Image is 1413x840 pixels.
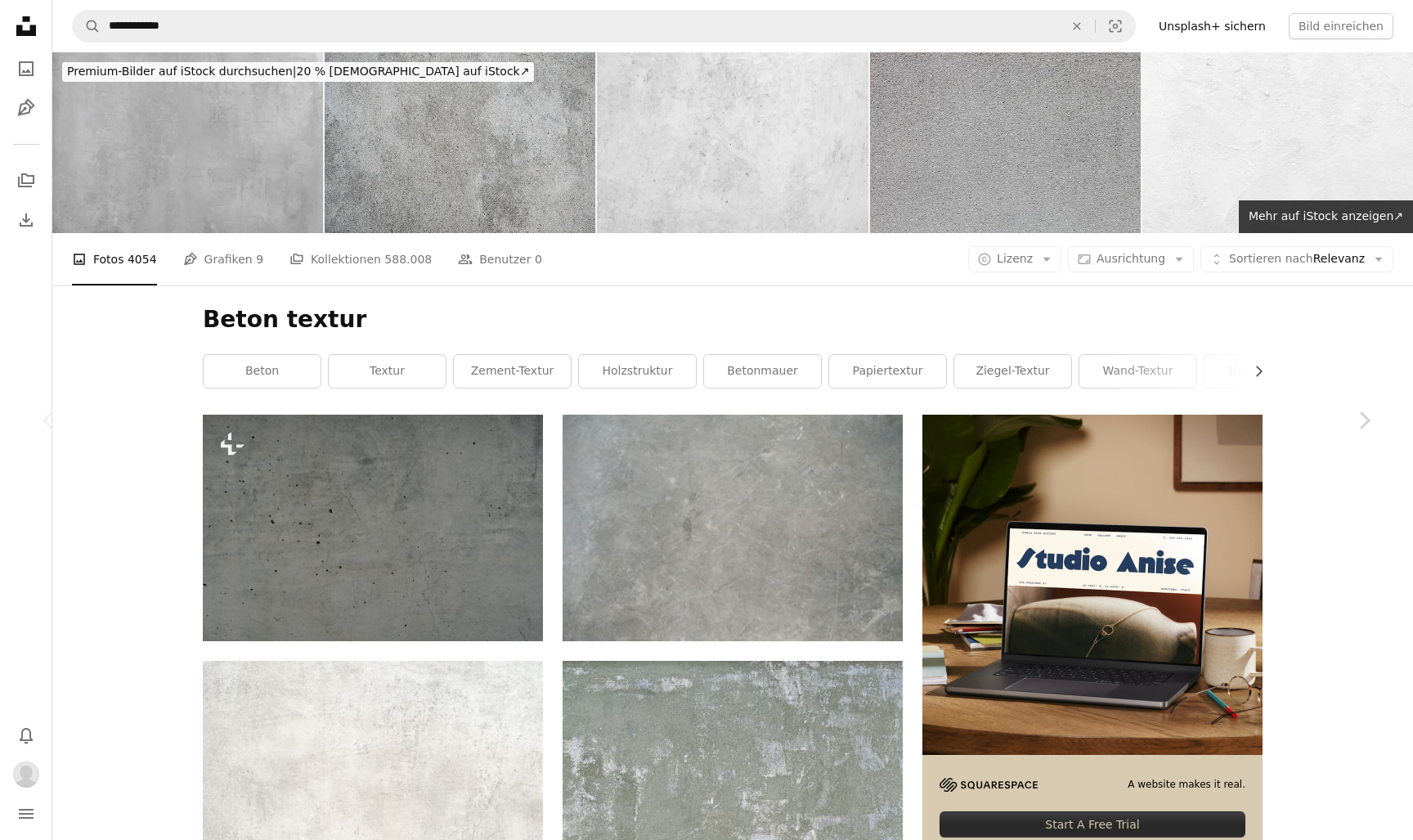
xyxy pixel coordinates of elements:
img: Eine Nahaufnahme eines grauen Marmorbodens [563,415,903,641]
span: Sortieren nach [1229,252,1313,265]
a: Eine Nahaufnahme eines grauen Marmorbodens [563,520,903,535]
div: Start A Free Trial [940,811,1245,838]
span: 9 [256,250,263,268]
button: Visuelle Suche [1096,11,1135,42]
a: Weiter [1315,342,1413,499]
form: Finden Sie Bildmaterial auf der ganzen Webseite [72,10,1136,43]
div: 20 % [DEMOGRAPHIC_DATA] auf iStock ↗ [62,62,534,82]
img: Avatar von Benutzer Michael Umlandt [13,761,39,788]
button: Ausrichtung [1068,246,1194,272]
a: Bisherige Downloads [10,204,43,236]
button: Sortieren nachRelevanz [1200,246,1393,272]
a: Papiertextur [829,355,946,388]
button: Menü [10,797,43,830]
button: Bild einreichen [1289,13,1393,39]
span: Mehr auf iStock anzeigen ↗ [1249,209,1403,222]
img: Hellgraue Betonwand - Grunge-Hintergrund [52,52,323,233]
a: Fotos [10,52,43,85]
img: file-1705123271268-c3eaf6a79b21image [922,415,1263,755]
a: Grafiken [10,92,43,124]
button: Unsplash suchen [73,11,101,42]
button: Liste nach rechts verschieben [1244,355,1263,388]
button: Profil [10,758,43,791]
span: Ausrichtung [1097,252,1165,265]
a: Grafiken 9 [183,233,263,285]
span: Lizenz [997,252,1033,265]
img: Konkrete Textur [870,52,1141,233]
a: Textur [329,355,446,388]
a: Unsplash+ sichern [1149,13,1276,39]
a: Wand-Textur [1079,355,1196,388]
a: Benutzer 0 [458,233,542,285]
button: Benachrichtigungen [10,719,43,752]
span: Premium-Bilder auf iStock durchsuchen | [67,65,297,78]
img: White wall texture background, paper texture background [1142,52,1413,233]
a: Kollektionen [10,164,43,197]
a: Kollektionen 588.008 [289,233,432,285]
a: eine Betonwand mit kleinen schwarzen Punkten darauf [203,520,543,535]
a: weißes Textil mit schwarzem Schatten [203,766,543,781]
span: Relevanz [1229,251,1365,267]
a: Mehr auf iStock anzeigen↗ [1239,200,1413,233]
img: file-1705255347840-230a6ab5bca9image [940,778,1038,792]
a: Ziegel-Textur [954,355,1071,388]
a: Premium-Bilder auf iStock durchsuchen|20 % [DEMOGRAPHIC_DATA] auf iStock↗ [52,52,544,92]
span: 588.008 [384,250,432,268]
h1: Beton textur [203,305,1263,335]
button: Löschen [1059,11,1095,42]
a: Zement-Textur [454,355,571,388]
img: Konkrete Patio Füllung [325,52,595,233]
span: A website makes it real. [1128,778,1245,792]
a: Beton [204,355,321,388]
a: Betonmauer [704,355,821,388]
a: Hintergrund [1204,355,1321,388]
img: eine Betonwand mit kleinen schwarzen Punkten darauf [203,415,543,641]
span: 0 [535,250,542,268]
button: Lizenz [968,246,1061,272]
img: Die Oberfläche eines rohen Betonwandhintergrunds [597,52,868,233]
a: Holzstruktur [579,355,696,388]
